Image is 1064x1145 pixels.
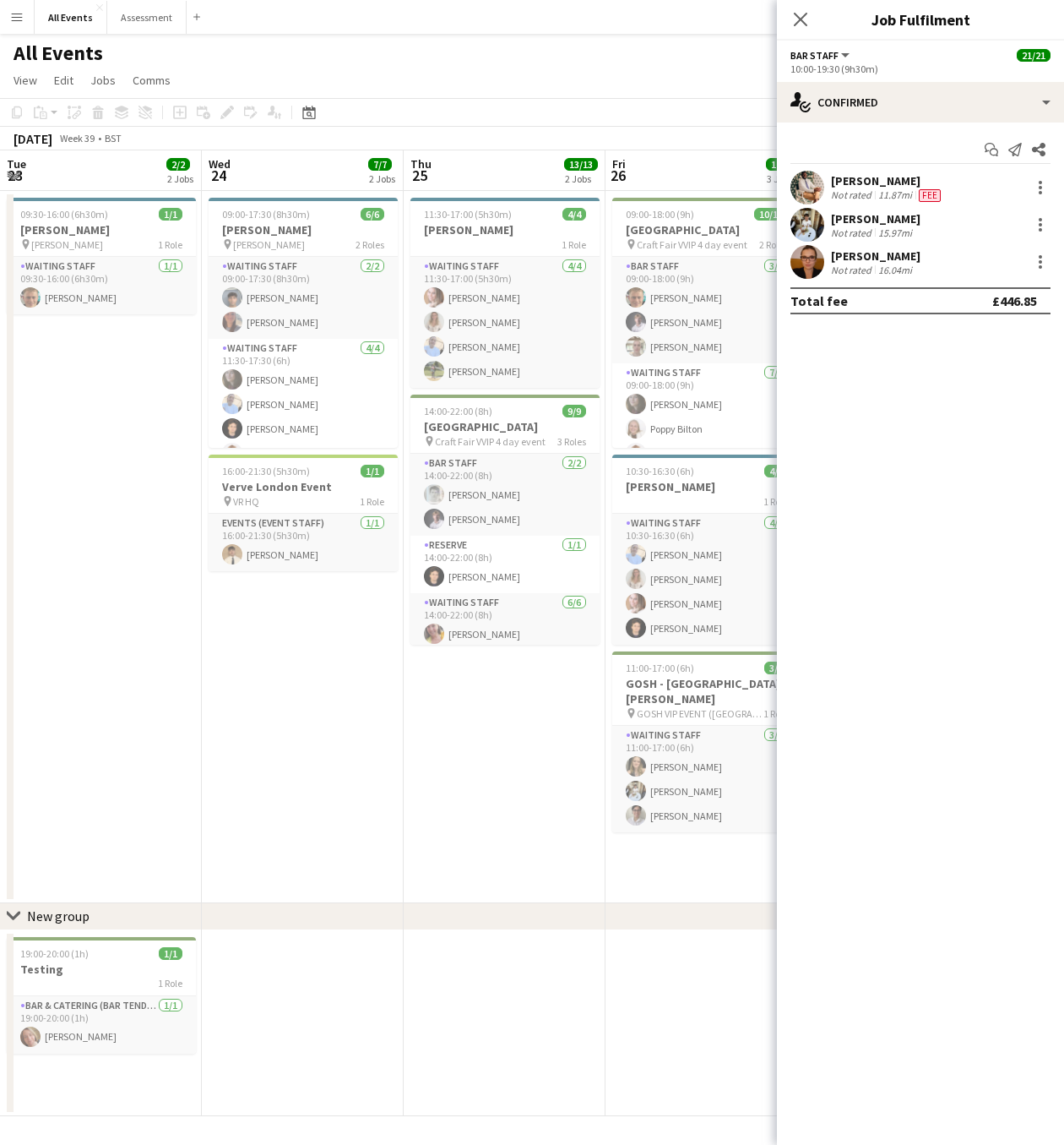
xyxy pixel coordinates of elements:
div: £446.85 [992,292,1037,309]
div: [PERSON_NAME] [831,248,920,264]
span: 4/4 [764,465,788,477]
app-job-card: 11:30-17:00 (5h30m)4/4[PERSON_NAME]1 RoleWaiting Staff4/411:30-17:00 (5h30m)[PERSON_NAME][PERSON_... [410,198,600,388]
div: Crew has different fees then in role [915,188,944,202]
span: 25 [408,166,432,185]
span: GOSH VIP EVENT ([GEOGRAPHIC_DATA][PERSON_NAME]) [637,707,763,720]
app-card-role: Waiting Staff4/411:30-17:00 (5h30m)[PERSON_NAME][PERSON_NAME][PERSON_NAME][PERSON_NAME] [410,257,600,388]
h3: [PERSON_NAME] [7,222,196,237]
div: Confirmed [777,82,1064,123]
span: 1 Role [763,495,788,508]
app-card-role: Waiting Staff2/209:00-17:30 (8h30m)[PERSON_NAME][PERSON_NAME] [209,257,398,339]
app-card-role: Events (Event Staff)1/116:00-21:30 (5h30m)[PERSON_NAME] [209,514,398,571]
a: Edit [47,69,80,91]
h3: [GEOGRAPHIC_DATA] [410,419,600,434]
h3: GOSH - [GEOGRAPHIC_DATA][PERSON_NAME] [612,676,801,706]
app-card-role: Bar & Catering (Bar Tender)1/119:00-20:00 (1h)[PERSON_NAME] [7,996,196,1054]
app-job-card: 11:00-17:00 (6h)3/3GOSH - [GEOGRAPHIC_DATA][PERSON_NAME] GOSH VIP EVENT ([GEOGRAPHIC_DATA][PERSON... [612,652,801,832]
div: [PERSON_NAME] [831,173,944,188]
h3: [GEOGRAPHIC_DATA] [612,222,801,237]
span: 1/1 [361,465,384,477]
span: 1 Role [562,238,586,251]
span: 26 [610,166,626,185]
span: 17/17 [766,158,800,171]
app-card-role: Waiting Staff4/410:30-16:30 (6h)[PERSON_NAME][PERSON_NAME][PERSON_NAME][PERSON_NAME] [612,514,801,645]
div: 15.97mi [875,226,915,239]
span: 1/1 [159,208,182,221]
span: Fri [612,156,626,172]
app-card-role: Waiting Staff7/709:00-18:00 (9h)[PERSON_NAME]Poppy Bilton[PERSON_NAME] [612,363,801,568]
span: 14:00-22:00 (8h) [424,405,492,417]
app-job-card: 09:30-16:00 (6h30m)1/1[PERSON_NAME] [PERSON_NAME]1 RoleWaiting Staff1/109:30-16:00 (6h30m)[PERSON... [7,198,196,314]
app-job-card: 09:00-17:30 (8h30m)6/6[PERSON_NAME] [PERSON_NAME]2 RolesWaiting Staff2/209:00-17:30 (8h30m)[PERSO... [209,198,398,448]
a: Jobs [84,69,122,91]
span: Bar Staff [790,49,839,62]
app-card-role: Bar Staff2/214:00-22:00 (8h)[PERSON_NAME][PERSON_NAME] [410,454,600,536]
span: Week 39 [56,132,98,144]
app-card-role: Waiting Staff3/311:00-17:00 (6h)[PERSON_NAME][PERSON_NAME][PERSON_NAME] [612,726,801,832]
div: Total fee [790,292,848,309]
span: 11:30-17:00 (5h30m) [424,208,512,221]
app-card-role: Waiting Staff4/411:30-17:30 (6h)[PERSON_NAME][PERSON_NAME][PERSON_NAME][PERSON_NAME] [209,339,398,470]
span: 3/3 [764,662,788,674]
span: 1/1 [159,947,182,960]
span: Craft Fair VVIP 4 day event [435,435,546,448]
div: 2 Jobs [565,172,597,185]
h3: [PERSON_NAME] [612,479,801,494]
span: Tue [7,156,26,172]
span: 4/4 [562,208,586,221]
div: BST [105,132,122,144]
span: 2/2 [166,158,190,171]
a: Comms [126,69,177,91]
app-job-card: 10:30-16:30 (6h)4/4[PERSON_NAME]1 RoleWaiting Staff4/410:30-16:30 (6h)[PERSON_NAME][PERSON_NAME][... [612,455,801,645]
span: 10/10 [754,208,788,221]
span: 16:00-21:30 (5h30m) [222,465,310,477]
span: 9/9 [562,405,586,417]
h3: Job Fulfilment [777,8,1064,30]
span: 23 [4,166,26,185]
span: View [14,73,37,88]
a: View [7,69,44,91]
span: 1 Role [158,238,182,251]
span: [PERSON_NAME] [233,238,305,251]
span: Wed [209,156,231,172]
span: Fee [919,189,941,202]
div: New group [27,908,90,924]
span: Jobs [90,73,116,88]
app-card-role: Waiting Staff6/614:00-22:00 (8h)[PERSON_NAME] [410,593,600,773]
h3: [PERSON_NAME] [410,222,600,237]
span: 21/21 [1017,49,1050,62]
span: 2 Roles [356,238,384,251]
h1: All Events [14,41,103,66]
app-job-card: 14:00-22:00 (8h)9/9[GEOGRAPHIC_DATA] Craft Fair VVIP 4 day event3 RolesBar Staff2/214:00-22:00 (8... [410,395,600,645]
span: 3 Roles [557,435,586,448]
div: Not rated [831,264,875,276]
span: 7/7 [368,158,392,171]
app-job-card: 19:00-20:00 (1h)1/1Testing1 RoleBar & Catering (Bar Tender)1/119:00-20:00 (1h)[PERSON_NAME] [7,937,196,1054]
div: [DATE] [14,130,52,147]
span: 09:00-18:00 (9h) [626,208,694,221]
span: 24 [206,166,231,185]
div: Not rated [831,188,875,202]
span: VR HQ [233,495,259,508]
span: Comms [133,73,171,88]
span: Thu [410,156,432,172]
div: 10:00-19:30 (9h30m) [790,63,1050,75]
span: Craft Fair VVIP 4 day event [637,238,747,251]
span: 11:00-17:00 (6h) [626,662,694,674]
span: 2 Roles [759,238,788,251]
button: Assessment [107,1,187,34]
div: 16.04mi [875,264,915,276]
button: Bar Staff [790,49,852,62]
app-job-card: 16:00-21:30 (5h30m)1/1Verve London Event VR HQ1 RoleEvents (Event Staff)1/116:00-21:30 (5h30m)[PE... [209,455,398,571]
app-job-card: 09:00-18:00 (9h)10/10[GEOGRAPHIC_DATA] Craft Fair VVIP 4 day event2 RolesBar Staff3/309:00-18:00 ... [612,198,801,448]
span: 19:00-20:00 (1h) [20,947,89,960]
span: 13/13 [564,158,598,171]
app-card-role: Waiting Staff1/109:30-16:00 (6h30m)[PERSON_NAME] [7,257,196,314]
div: 2 Jobs [369,172,395,185]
